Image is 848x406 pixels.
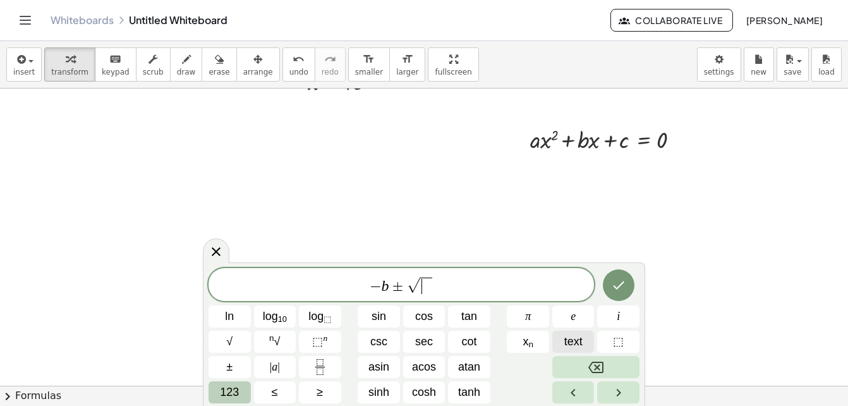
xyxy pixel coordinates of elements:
[254,331,296,353] button: nth root
[299,305,341,328] button: Logarithm with base
[370,333,387,350] span: csc
[811,47,842,82] button: load
[270,359,280,376] span: a
[293,52,305,67] i: undo
[552,305,595,328] button: e
[358,331,400,353] button: Cosecant
[254,381,296,403] button: Less than or equal
[523,333,533,350] span: x
[272,384,278,401] span: ≤
[421,279,429,294] span: ​
[818,68,835,77] span: load
[225,308,234,325] span: ln
[370,279,382,294] span: −
[415,333,433,350] span: sec
[389,279,408,294] span: ±
[552,381,595,403] button: Left arrow
[323,333,327,343] sup: n
[254,305,296,328] button: Logarithm
[462,333,477,350] span: cot
[358,305,400,328] button: Sine
[597,331,639,353] button: Placeholder
[401,52,413,67] i: format_size
[571,308,576,325] span: e
[289,68,308,77] span: undo
[507,305,549,328] button: π
[603,269,634,301] button: Done
[407,278,420,293] span: √
[458,384,480,401] span: tanh
[15,10,35,30] button: Toggle navigation
[552,356,639,378] button: Backspace
[784,68,801,77] span: save
[777,47,809,82] button: save
[372,308,386,325] span: sin
[51,14,114,27] a: Whiteboards
[458,359,480,376] span: atan
[435,68,471,77] span: fullscreen
[746,15,823,26] span: [PERSON_NAME]
[270,360,272,373] span: |
[507,331,549,353] button: Subscript
[697,47,741,82] button: settings
[368,384,389,401] span: sinh
[299,331,341,353] button: Superscript
[170,47,203,82] button: draw
[143,68,164,77] span: scrub
[220,384,239,401] span: 123
[308,308,331,325] span: log
[317,384,323,401] span: ≥
[389,47,425,82] button: format_sizelarger
[312,335,323,348] span: ⬚
[209,331,251,353] button: Square root
[51,68,88,77] span: transform
[278,314,287,324] sub: 10
[358,381,400,403] button: Hyperbolic sine
[269,333,274,343] sup: n
[324,314,331,324] sub: ⬚
[415,308,433,325] span: cos
[751,68,766,77] span: new
[226,359,233,376] span: ±
[277,360,280,373] span: |
[263,308,287,325] span: log
[617,308,620,325] span: i
[299,356,341,378] button: Fraction
[613,333,624,350] span: ⬚
[597,381,639,403] button: Right arrow
[348,47,390,82] button: format_sizesmaller
[315,47,346,82] button: redoredo
[254,356,296,378] button: Absolute value
[736,9,833,32] button: [PERSON_NAME]
[282,47,315,82] button: undoundo
[368,359,389,376] span: asin
[525,308,531,325] span: π
[382,278,389,294] var: b
[202,47,236,82] button: erase
[610,9,733,32] button: Collaborate Live
[243,68,273,77] span: arrange
[13,68,35,77] span: insert
[209,356,251,378] button: Plus minus
[744,47,774,82] button: new
[461,308,477,325] span: tan
[324,52,336,67] i: redo
[704,68,734,77] span: settings
[428,47,478,82] button: fullscreen
[226,333,233,350] span: √
[448,381,490,403] button: Hyperbolic tangent
[552,331,595,353] button: Text
[363,52,375,67] i: format_size
[597,305,639,328] button: i
[209,381,251,403] button: Default keyboard
[403,381,445,403] button: Hyperbolic cosine
[236,47,280,82] button: arrange
[136,47,171,82] button: scrub
[6,47,42,82] button: insert
[109,52,121,67] i: keyboard
[412,359,436,376] span: acos
[322,68,339,77] span: redo
[358,356,400,378] button: Arcsine
[403,305,445,328] button: Cosine
[403,356,445,378] button: Arccosine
